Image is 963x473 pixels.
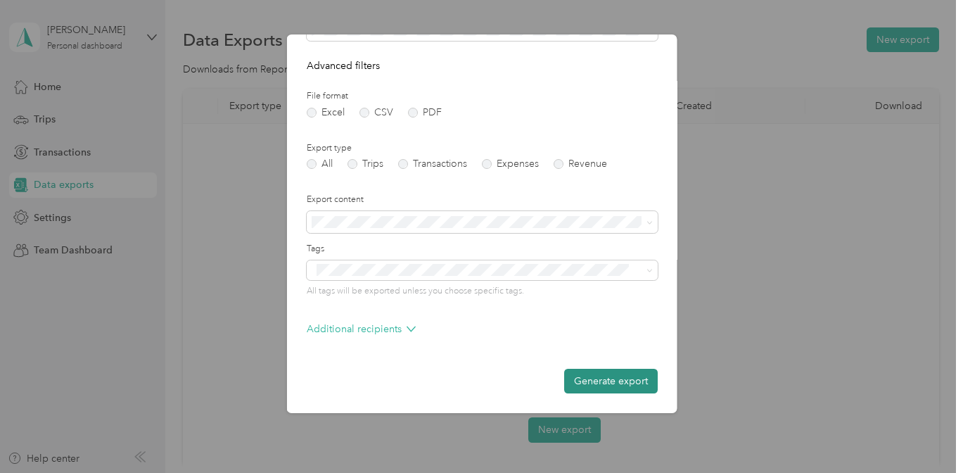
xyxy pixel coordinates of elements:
label: Transactions [397,159,466,169]
p: Additional recipients [306,322,415,336]
button: Generate export [563,369,657,393]
label: Trips [347,159,383,169]
label: PDF [407,108,441,118]
label: All [306,159,332,169]
label: Revenue [553,159,606,169]
iframe: Everlance-gr Chat Button Frame [884,394,963,473]
p: All tags will be exported unless you choose specific tags. [306,285,657,298]
label: Expenses [481,159,538,169]
label: File format [306,90,657,103]
label: Tags [306,243,657,256]
label: CSV [359,108,393,118]
label: Export type [306,142,657,155]
label: Export content [306,194,657,206]
label: Excel [306,108,344,118]
p: Advanced filters [306,58,657,73]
